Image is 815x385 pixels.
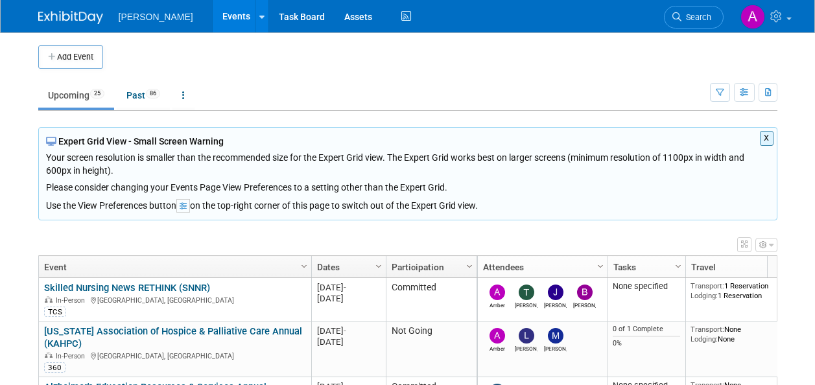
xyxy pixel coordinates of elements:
a: Dates [317,256,377,278]
span: Column Settings [673,261,683,272]
a: Skilled Nursing News RETHINK (SNNR) [44,282,210,294]
a: Column Settings [671,256,685,275]
div: [DATE] [317,325,380,336]
a: Tasks [613,256,677,278]
a: Column Settings [372,256,386,275]
span: In-Person [56,352,89,360]
a: Column Settings [462,256,477,275]
span: - [344,283,346,292]
td: Committed [386,278,477,321]
span: Column Settings [595,261,606,272]
div: Expert Grid View - Small Screen Warning [46,135,770,148]
span: Lodging: [691,334,718,344]
div: 0% [613,339,680,348]
div: 360 [44,362,65,373]
img: In-Person Event [45,296,53,303]
span: Column Settings [373,261,384,272]
div: [DATE] [317,293,380,304]
a: Participation [392,256,468,278]
a: Travel [691,256,781,278]
img: Traci Varon [519,285,534,300]
a: Column Settings [593,256,608,275]
div: [DATE] [317,282,380,293]
div: Traci Varon [515,300,537,309]
td: Not Going [386,321,477,377]
span: Search [681,12,711,22]
a: Event [44,256,303,278]
img: Mike Randolph [548,328,563,344]
div: [GEOGRAPHIC_DATA], [GEOGRAPHIC_DATA] [44,350,305,361]
span: Column Settings [299,261,309,272]
div: 1 Reservation 1 Reservation [691,281,784,300]
div: 0 of 1 Complete [613,325,680,334]
div: Amber Vincent [486,344,508,352]
span: 25 [90,89,104,99]
img: Amber Vincent [740,5,765,29]
img: In-Person Event [45,352,53,358]
div: Amber Vincent [486,300,508,309]
div: Please consider changing your Events Page View Preferences to a setting other than the Expert Grid. [46,177,770,194]
a: Search [664,6,724,29]
span: - [344,326,346,336]
button: X [760,131,774,146]
a: Upcoming25 [38,83,114,108]
span: Column Settings [464,261,475,272]
div: Mike Randolph [544,344,567,352]
img: Jaime Butler [548,285,563,300]
img: Amber Vincent [490,285,505,300]
a: [US_STATE] Association of Hospice & Palliative Care Annual (KAHPC) [44,325,302,349]
div: [GEOGRAPHIC_DATA], [GEOGRAPHIC_DATA] [44,294,305,305]
img: Amber Vincent [490,328,505,344]
span: In-Person [56,296,89,305]
span: 86 [146,89,160,99]
img: ExhibitDay [38,11,103,24]
a: Past86 [117,83,170,108]
div: [DATE] [317,336,380,347]
div: Use the View Preferences button on the top-right corner of this page to switch out of the Expert ... [46,194,770,213]
img: Brandon Stephens [577,285,593,300]
span: Transport: [691,325,724,334]
span: Transport: [691,281,724,290]
div: None None [691,325,784,344]
div: Laura Berenato [515,344,537,352]
div: Jaime Butler [544,300,567,309]
div: None specified [613,281,680,292]
span: Lodging: [691,291,718,300]
a: Column Settings [297,256,311,275]
div: Brandon Stephens [573,300,596,309]
span: [PERSON_NAME] [119,12,193,22]
img: Laura Berenato [519,328,534,344]
div: TCS [44,307,66,317]
a: Attendees [483,256,599,278]
button: Add Event [38,45,103,69]
div: Your screen resolution is smaller than the recommended size for the Expert Grid view. The Expert ... [46,148,770,194]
